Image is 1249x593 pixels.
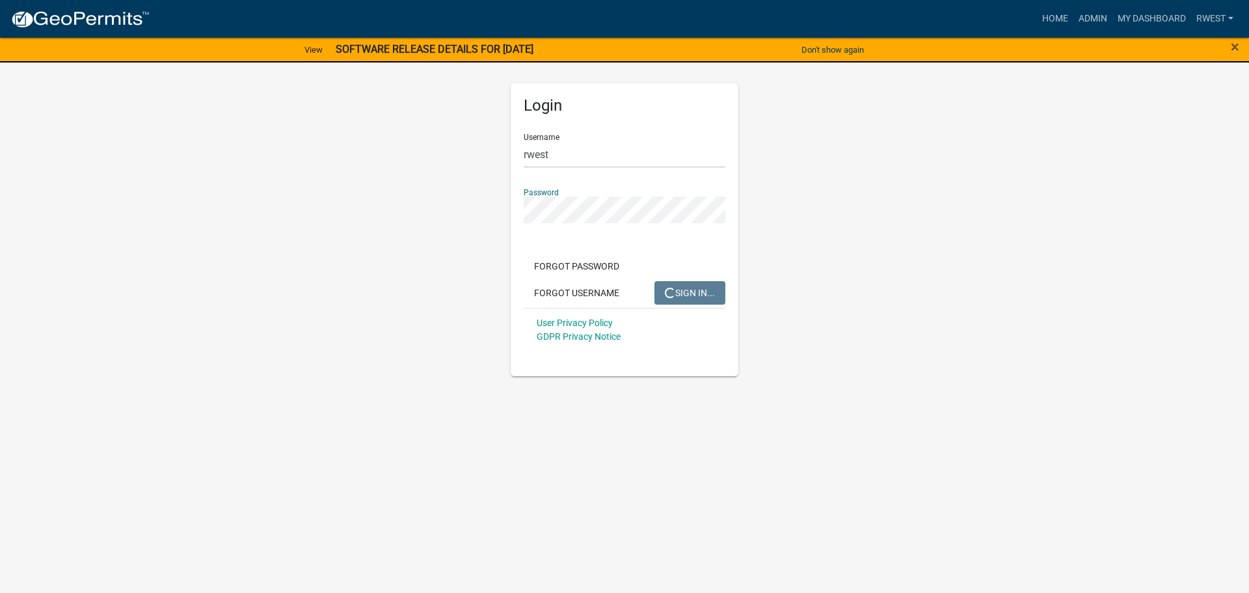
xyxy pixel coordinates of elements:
button: Don't show again [796,39,869,61]
a: User Privacy Policy [537,318,613,328]
button: Forgot Password [524,255,630,278]
a: My Dashboard [1112,7,1191,31]
a: Admin [1073,7,1112,31]
span: SIGN IN... [665,287,715,297]
h5: Login [524,96,725,115]
a: Home [1037,7,1073,31]
span: × [1231,38,1239,56]
strong: SOFTWARE RELEASE DETAILS FOR [DATE] [336,43,533,55]
a: GDPR Privacy Notice [537,331,621,342]
button: Close [1231,39,1239,55]
a: View [299,39,328,61]
button: SIGN IN... [654,281,725,305]
button: Forgot Username [524,281,630,305]
a: rwest [1191,7,1239,31]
